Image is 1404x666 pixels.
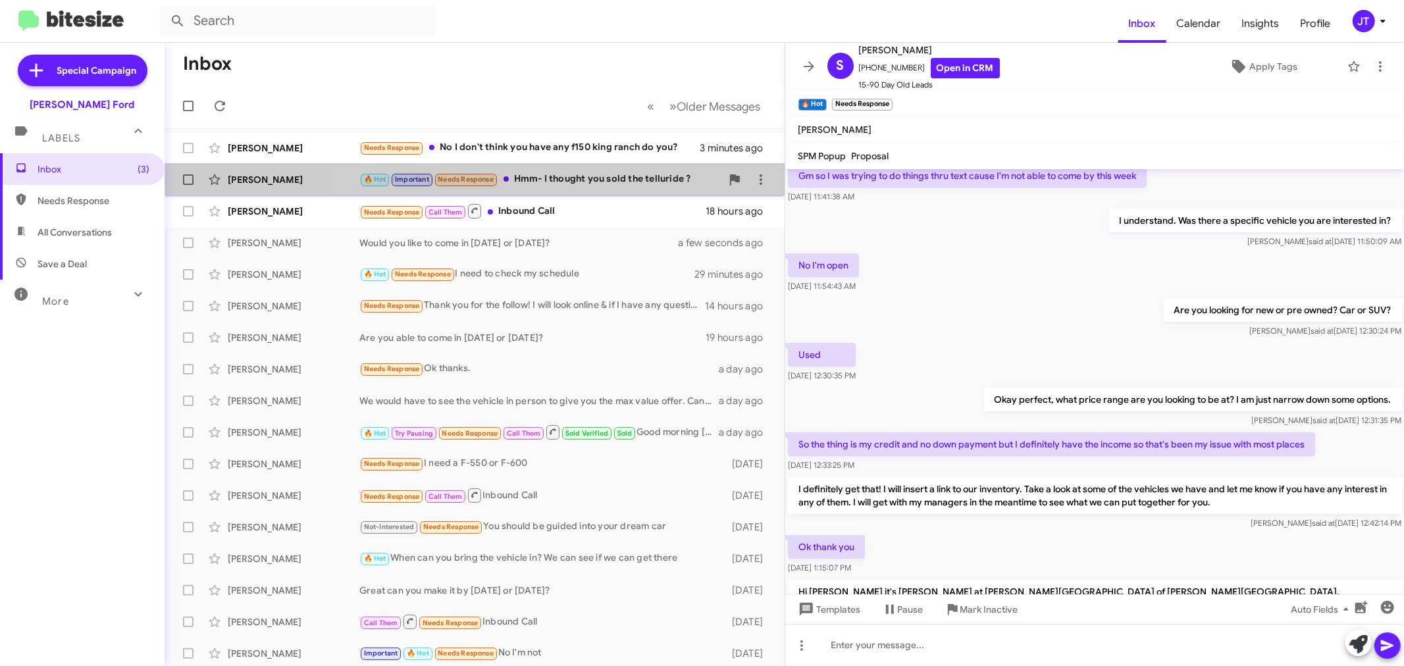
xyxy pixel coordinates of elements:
[832,99,893,111] small: Needs Response
[18,55,147,86] a: Special Campaign
[1291,598,1354,621] span: Auto Fields
[359,331,706,344] div: Are you able to come in [DATE] or [DATE]?
[42,132,80,144] span: Labels
[228,552,359,565] div: [PERSON_NAME]
[183,53,232,74] h1: Inbox
[364,459,420,468] span: Needs Response
[38,226,112,239] span: All Conversations
[1249,55,1297,78] span: Apply Tags
[706,331,774,344] div: 19 hours ago
[228,647,359,660] div: [PERSON_NAME]
[359,203,706,219] div: Inbound Call
[364,208,420,217] span: Needs Response
[364,143,420,152] span: Needs Response
[722,457,774,471] div: [DATE]
[719,363,774,376] div: a day ago
[1280,598,1365,621] button: Auto Fields
[983,388,1401,411] p: Okay perfect, what price range are you looking to be at? I am just narrow down some options.
[359,456,722,471] div: I need a F-550 or F-600
[1353,10,1375,32] div: JT
[38,257,87,270] span: Save a Deal
[677,99,761,114] span: Older Messages
[788,343,856,367] p: Used
[228,331,359,344] div: [PERSON_NAME]
[57,64,137,77] span: Special Campaign
[228,584,359,597] div: [PERSON_NAME]
[788,164,1147,188] p: Gm so I was trying to do things thru text cause I'm not able to come by this week
[507,429,541,438] span: Call Them
[228,489,359,502] div: [PERSON_NAME]
[228,457,359,471] div: [PERSON_NAME]
[705,299,774,313] div: 14 hours ago
[429,208,463,217] span: Call Them
[38,163,149,176] span: Inbox
[788,460,854,470] span: [DATE] 12:33:25 PM
[931,58,1000,78] a: Open in CRM
[1309,236,1332,246] span: said at
[364,301,420,310] span: Needs Response
[359,584,722,597] div: Great can you make it by [DATE] or [DATE]?
[788,535,865,559] p: Ok thank you
[364,492,420,501] span: Needs Response
[788,371,856,380] span: [DATE] 12:30:35 PM
[423,523,479,531] span: Needs Response
[228,426,359,439] div: [PERSON_NAME]
[662,93,769,120] button: Next
[640,93,663,120] button: Previous
[359,361,719,376] div: Ok thanks.
[934,598,1029,621] button: Mark Inactive
[798,124,872,136] span: [PERSON_NAME]
[228,236,359,249] div: [PERSON_NAME]
[1290,5,1341,43] a: Profile
[960,598,1018,621] span: Mark Inactive
[395,270,451,278] span: Needs Response
[364,365,420,373] span: Needs Response
[364,175,386,184] span: 🔥 Hot
[228,268,359,281] div: [PERSON_NAME]
[706,205,774,218] div: 18 hours ago
[1232,5,1290,43] a: Insights
[788,192,854,201] span: [DATE] 11:41:38 AM
[359,267,695,282] div: I need to check my schedule
[859,42,1000,58] span: [PERSON_NAME]
[228,141,359,155] div: [PERSON_NAME]
[670,98,677,115] span: »
[898,598,923,621] span: Pause
[722,489,774,502] div: [DATE]
[1166,5,1232,43] a: Calendar
[138,163,149,176] span: (3)
[228,615,359,628] div: [PERSON_NAME]
[648,98,655,115] span: «
[359,298,705,313] div: Thank you for the follow! I will look online & if I have any questions I'll call you.
[359,487,722,503] div: Inbound Call
[1247,236,1401,246] span: [PERSON_NAME] [DATE] 11:50:09 AM
[859,78,1000,91] span: 15-90 Day Old Leads
[1249,326,1401,336] span: [PERSON_NAME] [DATE] 12:30:24 PM
[359,140,700,155] div: No I don't think you have any f150 king ranch do you?
[695,236,774,249] div: a few seconds ago
[722,521,774,534] div: [DATE]
[1312,518,1335,528] span: said at
[617,429,633,438] span: Sold
[364,429,386,438] span: 🔥 Hot
[798,150,846,162] span: SPM Popup
[1251,518,1401,528] span: [PERSON_NAME] [DATE] 12:42:14 PM
[788,563,851,573] span: [DATE] 1:15:07 PM
[438,175,494,184] span: Needs Response
[1118,5,1166,43] a: Inbox
[722,552,774,565] div: [DATE]
[640,93,769,120] nav: Page navigation example
[565,429,609,438] span: Sold Verified
[395,175,429,184] span: Important
[722,615,774,628] div: [DATE]
[429,492,463,501] span: Call Them
[1251,415,1401,425] span: [PERSON_NAME] [DATE] 12:31:35 PM
[359,551,722,566] div: When can you bring the vehicle in? We can see if we can get there
[442,429,498,438] span: Needs Response
[1311,326,1334,336] span: said at
[38,194,149,207] span: Needs Response
[228,299,359,313] div: [PERSON_NAME]
[719,394,774,407] div: a day ago
[359,519,722,534] div: You should be guided into your dream car
[228,363,359,376] div: [PERSON_NAME]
